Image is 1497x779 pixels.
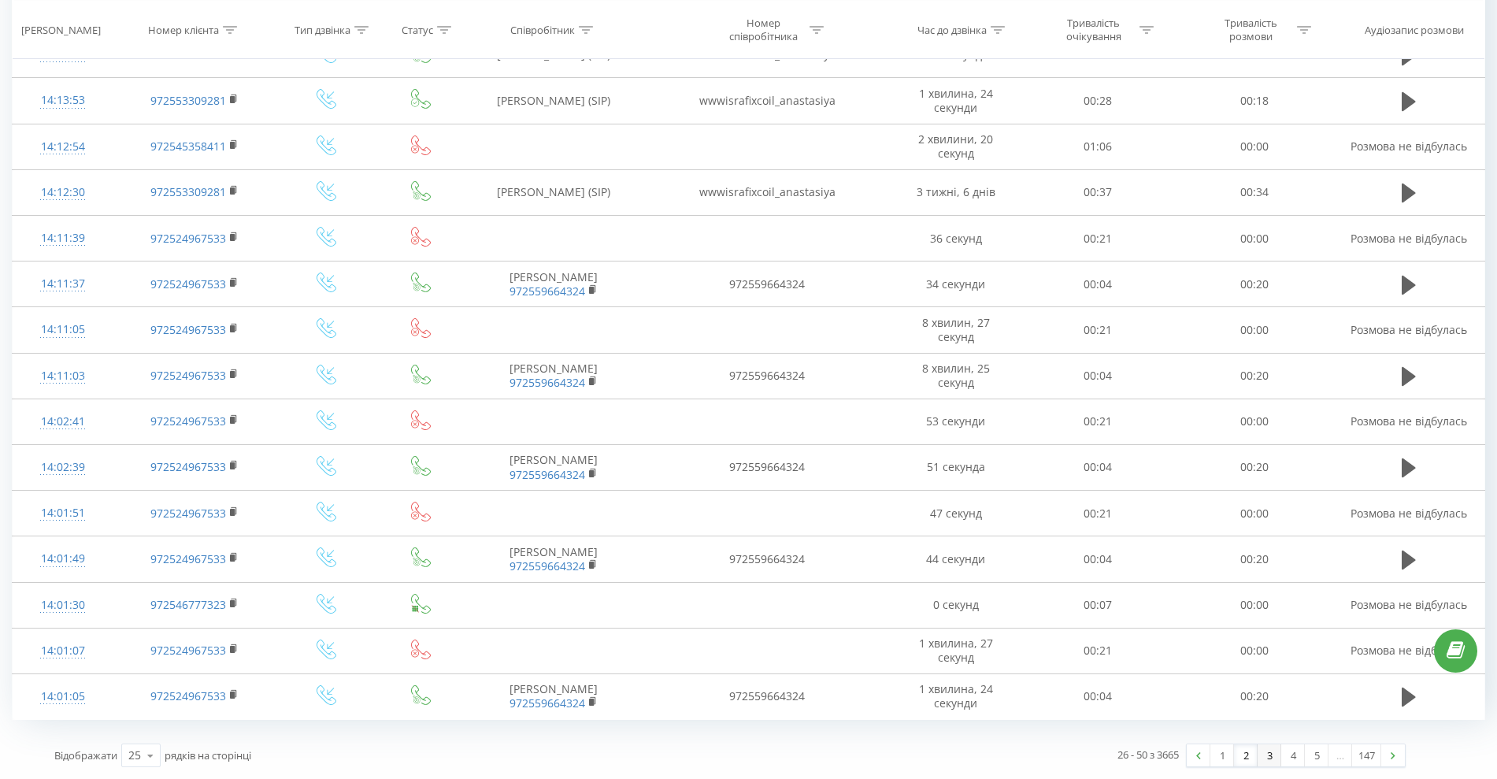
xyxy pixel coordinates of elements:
div: Статус [402,23,433,36]
td: 00:21 [1019,491,1176,536]
div: 14:02:39 [28,452,97,483]
a: 972524967533 [150,688,226,703]
a: 972559664324 [509,375,585,390]
a: 972524967533 [150,551,226,566]
td: 01:06 [1019,124,1176,169]
td: 00:20 [1176,262,1333,307]
td: [PERSON_NAME] [465,262,642,307]
td: 00:00 [1176,582,1333,628]
td: 00:20 [1176,673,1333,719]
td: 44 секунди [893,536,1019,582]
td: 00:00 [1176,124,1333,169]
td: 00:21 [1019,399,1176,444]
div: Аудіозапис розмови [1365,23,1464,36]
td: 972559664324 [641,262,893,307]
div: Співробітник [510,23,575,36]
td: 00:18 [1176,78,1333,124]
div: Тип дзвінка [295,23,350,36]
td: 34 секунди [893,262,1019,307]
td: 53 секунди [893,399,1019,444]
a: 972524967533 [150,506,226,521]
td: wwwisrafixcoil_anastasiya [641,169,893,215]
td: 1 хвилина, 27 секунд [893,628,1019,673]
div: 14:01:49 [28,543,97,574]
div: 14:02:41 [28,406,97,437]
td: 00:04 [1019,444,1176,490]
td: [PERSON_NAME] [465,444,642,490]
a: 972559664324 [509,284,585,299]
div: 25 [128,747,141,763]
td: [PERSON_NAME] (SIP) [465,169,642,215]
td: 00:20 [1176,353,1333,399]
a: 3 [1258,744,1281,766]
td: 00:20 [1176,536,1333,582]
td: 00:04 [1019,673,1176,719]
td: [PERSON_NAME] (SIP) [465,78,642,124]
td: 8 хвилин, 27 секунд [893,307,1019,353]
td: 36 секунд [893,216,1019,262]
div: 14:11:37 [28,269,97,299]
td: 00:04 [1019,262,1176,307]
td: 1 хвилина, 24 секунди [893,673,1019,719]
td: 51 секунда [893,444,1019,490]
a: 972524967533 [150,459,226,474]
td: 00:00 [1176,216,1333,262]
span: Розмова не відбулась [1351,597,1467,612]
div: 14:01:51 [28,498,97,529]
div: 14:01:30 [28,590,97,621]
a: 972553309281 [150,93,226,108]
td: 0 секунд [893,582,1019,628]
td: 00:07 [1019,582,1176,628]
td: 972559664324 [641,536,893,582]
span: рядків на сторінці [165,748,251,762]
div: 14:11:05 [28,314,97,345]
div: … [1328,744,1352,766]
a: 972524967533 [150,322,226,337]
td: 2 хвилини, 20 секунд [893,124,1019,169]
td: 00:00 [1176,628,1333,673]
div: 14:12:30 [28,177,97,208]
a: 1 [1210,744,1234,766]
div: Тривалість розмови [1209,17,1293,43]
td: 972559664324 [641,444,893,490]
a: 972553309281 [150,47,226,62]
td: 00:21 [1019,216,1176,262]
td: [PERSON_NAME] [465,353,642,399]
td: 972559664324 [641,353,893,399]
td: 00:34 [1176,169,1333,215]
a: 972559664324 [509,467,585,482]
a: 972524967533 [150,276,226,291]
td: 00:21 [1019,307,1176,353]
td: 00:20 [1176,444,1333,490]
td: 00:00 [1176,491,1333,536]
a: 2 [1234,744,1258,766]
td: 3 тижні, 6 днів [893,169,1019,215]
div: [PERSON_NAME] [21,23,101,36]
td: 00:37 [1019,169,1176,215]
a: 5 [1305,744,1328,766]
td: [PERSON_NAME] [465,536,642,582]
div: 26 - 50 з 3665 [1117,747,1179,762]
td: 00:04 [1019,536,1176,582]
span: Розмова не відбулась [1351,231,1467,246]
span: Розмова не відбулась [1351,139,1467,154]
a: 972553309281 [150,184,226,199]
div: 14:11:39 [28,223,97,254]
div: Номер клієнта [148,23,219,36]
div: Номер співробітника [721,17,806,43]
span: Відображати [54,748,117,762]
a: 147 [1352,744,1381,766]
div: 14:13:53 [28,85,97,116]
div: Тривалість очікування [1051,17,1136,43]
td: 00:04 [1019,353,1176,399]
td: 00:00 [1176,399,1333,444]
a: 972524967533 [150,231,226,246]
div: 14:01:07 [28,636,97,666]
td: 972559664324 [641,673,893,719]
a: 972524967533 [150,643,226,658]
span: Розмова не відбулась [1351,506,1467,521]
a: 972545358411 [150,139,226,154]
span: Розмова не відбулась [1351,414,1467,428]
a: 972524967533 [150,414,226,428]
td: 8 хвилин, 25 секунд [893,353,1019,399]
